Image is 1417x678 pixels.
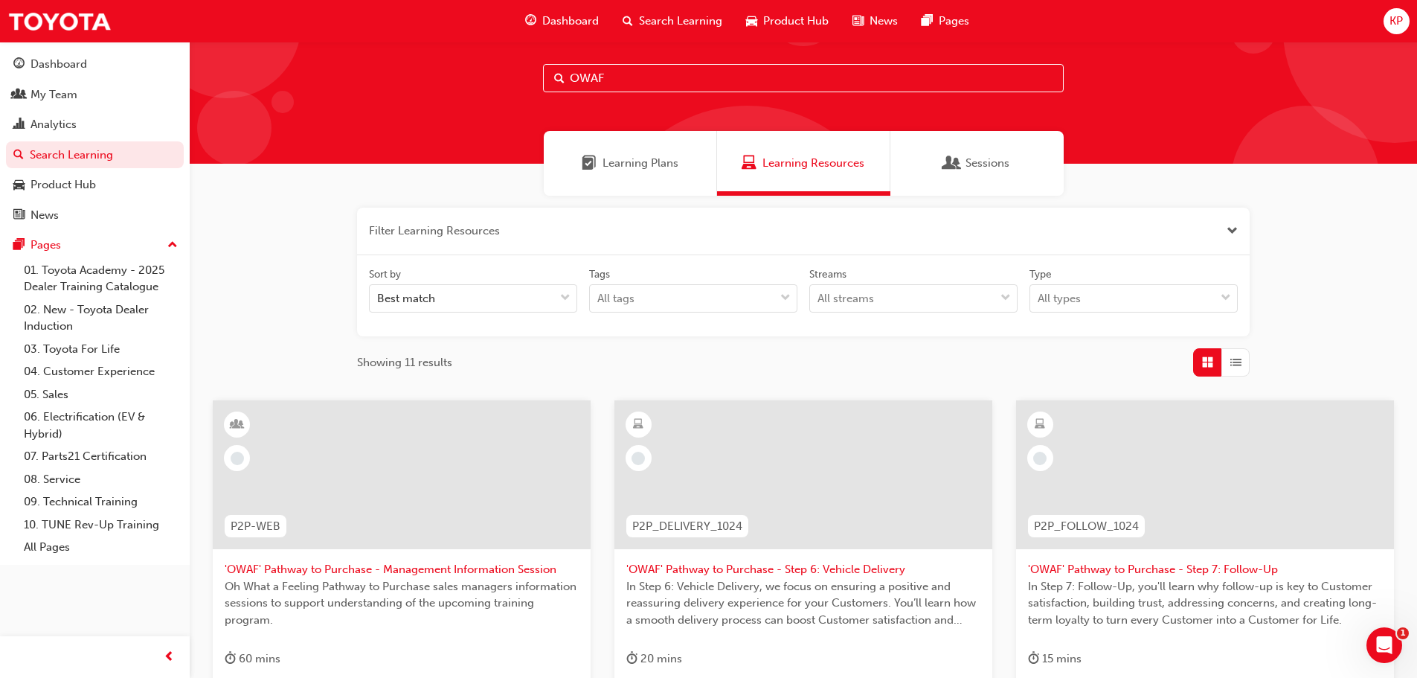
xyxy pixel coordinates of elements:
span: learningRecordVerb_NONE-icon [1033,452,1047,465]
span: up-icon [167,236,178,255]
span: learningResourceType_ELEARNING-icon [1035,415,1045,435]
div: All tags [597,290,634,307]
button: Close the filter [1227,223,1238,240]
a: 02. New - Toyota Dealer Induction [18,298,184,338]
span: learningResourceType_INSTRUCTOR_LED-icon [232,415,242,435]
a: All Pages [18,536,184,559]
a: Analytics [6,111,184,138]
span: car-icon [13,179,25,192]
span: Grid [1202,354,1213,371]
span: 'OWAF' Pathway to Purchase - Management Information Session [225,561,579,578]
div: Product Hub [30,176,96,194]
div: Sort by [369,267,401,282]
a: 06. Electrification (EV & Hybrid) [18,406,184,445]
div: My Team [30,86,77,103]
a: My Team [6,81,184,109]
span: Dashboard [542,13,599,30]
div: 20 mins [626,650,682,668]
button: Pages [6,231,184,259]
span: Showing 11 results [357,354,452,371]
a: 07. Parts21 Certification [18,445,184,468]
span: P2P_DELIVERY_1024 [632,518,742,535]
span: news-icon [13,209,25,223]
a: 08. Service [18,468,184,491]
iframe: Intercom live chat [1366,627,1402,663]
span: duration-icon [1028,650,1039,668]
span: Oh What a Feeling Pathway to Purchase sales managers information sessions to support understandin... [225,578,579,629]
a: 10. TUNE Rev-Up Training [18,514,184,537]
span: down-icon [1221,289,1231,308]
div: Dashboard [30,56,87,73]
div: Tags [589,267,610,282]
div: All types [1038,290,1081,307]
span: guage-icon [13,58,25,71]
span: Sessions [965,155,1009,172]
a: Dashboard [6,51,184,78]
a: 09. Technical Training [18,490,184,514]
a: 04. Customer Experience [18,360,184,383]
div: Analytics [30,116,77,133]
div: Streams [809,267,846,282]
div: All streams [817,290,874,307]
span: In Step 6: Vehicle Delivery, we focus on ensuring a positive and reassuring delivery experience f... [626,578,980,629]
a: Product Hub [6,171,184,199]
span: guage-icon [525,12,536,31]
img: Trak [7,4,112,38]
span: Learning Plans [582,155,597,172]
a: guage-iconDashboard [513,6,611,36]
span: search-icon [13,149,24,162]
span: news-icon [852,12,864,31]
a: Learning ResourcesLearning Resources [717,131,890,196]
div: 60 mins [225,650,280,668]
span: Search Learning [639,13,722,30]
span: learningRecordVerb_NONE-icon [231,452,244,465]
span: Learning Resources [742,155,756,172]
a: news-iconNews [841,6,910,36]
a: News [6,202,184,229]
span: 'OWAF' Pathway to Purchase - Step 6: Vehicle Delivery [626,561,980,578]
a: car-iconProduct Hub [734,6,841,36]
label: tagOptions [589,267,797,313]
span: Learning Resources [762,155,864,172]
a: 05. Sales [18,383,184,406]
div: Type [1029,267,1052,282]
span: Search [554,70,565,87]
span: search-icon [623,12,633,31]
span: P2P-WEB [231,518,280,535]
div: Pages [30,237,61,254]
span: pages-icon [13,239,25,252]
span: P2P_FOLLOW_1024 [1034,518,1139,535]
span: 'OWAF' Pathway to Purchase - Step 7: Follow-Up [1028,561,1382,578]
span: Learning Plans [603,155,678,172]
span: KP [1389,13,1403,30]
div: Best match [377,290,435,307]
a: 01. Toyota Academy - 2025 Dealer Training Catalogue [18,259,184,298]
a: 03. Toyota For Life [18,338,184,361]
span: List [1230,354,1241,371]
div: News [30,207,59,224]
span: Sessions [945,155,960,172]
span: chart-icon [13,118,25,132]
span: duration-icon [626,650,637,668]
a: Search Learning [6,141,184,169]
span: people-icon [13,89,25,102]
div: 15 mins [1028,650,1082,668]
span: pages-icon [922,12,933,31]
span: learningResourceType_ELEARNING-icon [633,415,643,435]
a: SessionsSessions [890,131,1064,196]
button: KP [1384,8,1410,34]
span: prev-icon [164,648,175,667]
a: search-iconSearch Learning [611,6,734,36]
input: Search... [543,64,1064,92]
span: Product Hub [763,13,829,30]
span: down-icon [560,289,571,308]
span: learningRecordVerb_NONE-icon [632,452,645,465]
span: down-icon [1000,289,1011,308]
a: pages-iconPages [910,6,981,36]
span: Pages [939,13,969,30]
span: News [870,13,898,30]
button: DashboardMy TeamAnalyticsSearch LearningProduct HubNews [6,48,184,231]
